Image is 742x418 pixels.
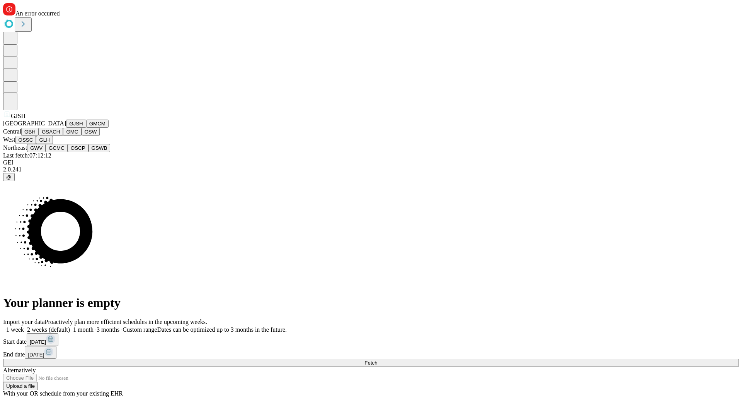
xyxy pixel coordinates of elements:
span: West [3,136,15,143]
button: Upload a file [3,382,38,390]
button: OSCP [68,144,88,152]
span: GJSH [11,113,26,119]
span: [GEOGRAPHIC_DATA] [3,120,66,127]
span: Northeast [3,144,27,151]
button: GBH [21,128,39,136]
button: GCMC [46,144,68,152]
span: [DATE] [28,352,44,358]
span: Dates can be optimized up to 3 months in the future. [157,326,287,333]
span: Import your data [3,319,45,325]
span: 3 months [97,326,119,333]
div: Start date [3,333,739,346]
span: [DATE] [30,339,46,345]
button: GLH [36,136,53,144]
div: 2.0.241 [3,166,739,173]
button: [DATE] [27,333,58,346]
button: [DATE] [25,346,56,359]
button: GJSH [66,120,86,128]
span: An error occurred [15,10,60,17]
button: GMCM [86,120,109,128]
h1: Your planner is empty [3,296,739,310]
span: Last fetch: 07:12:12 [3,152,51,159]
span: 2 weeks (default) [27,326,70,333]
button: GMC [63,128,81,136]
button: GWV [27,144,46,152]
button: Fetch [3,359,739,367]
button: OSW [82,128,100,136]
span: Central [3,128,21,135]
button: GSWB [88,144,111,152]
button: @ [3,173,15,181]
span: Custom range [123,326,157,333]
span: @ [6,174,12,180]
button: GSACH [39,128,63,136]
div: GEI [3,159,739,166]
button: OSSC [15,136,36,144]
span: Fetch [364,360,377,366]
span: 1 month [73,326,94,333]
span: 1 week [6,326,24,333]
span: Alternatively [3,367,36,373]
span: Proactively plan more efficient schedules in the upcoming weeks. [45,319,207,325]
div: End date [3,346,739,359]
span: With your OR schedule from your existing EHR [3,390,123,397]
